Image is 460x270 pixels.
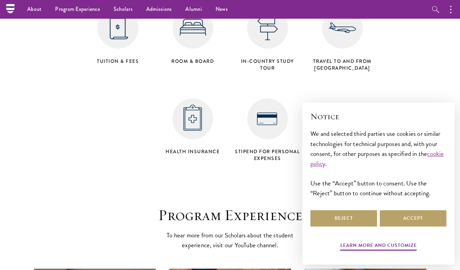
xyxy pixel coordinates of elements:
[308,58,376,71] h4: Travel to and from [GEOGRAPHIC_DATA]
[159,148,227,155] h4: Health Insurance
[340,241,417,252] button: Learn more and customize
[234,148,302,162] h4: Stipend for personal expenses
[234,58,302,71] h4: in-country study tour
[380,210,446,227] button: Accept
[125,206,336,225] h3: Program Experience
[310,129,446,198] div: We and selected third parties use cookies or similar technologies for technical purposes and, wit...
[164,230,296,250] p: To hear more from our Scholars about the student experience, visit our YouTube channel.
[310,111,446,122] h2: Notice
[310,149,444,168] a: cookie policy
[310,210,377,227] button: Reject
[159,58,227,65] h4: Room & Board
[84,58,152,65] h4: Tuition & Fees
